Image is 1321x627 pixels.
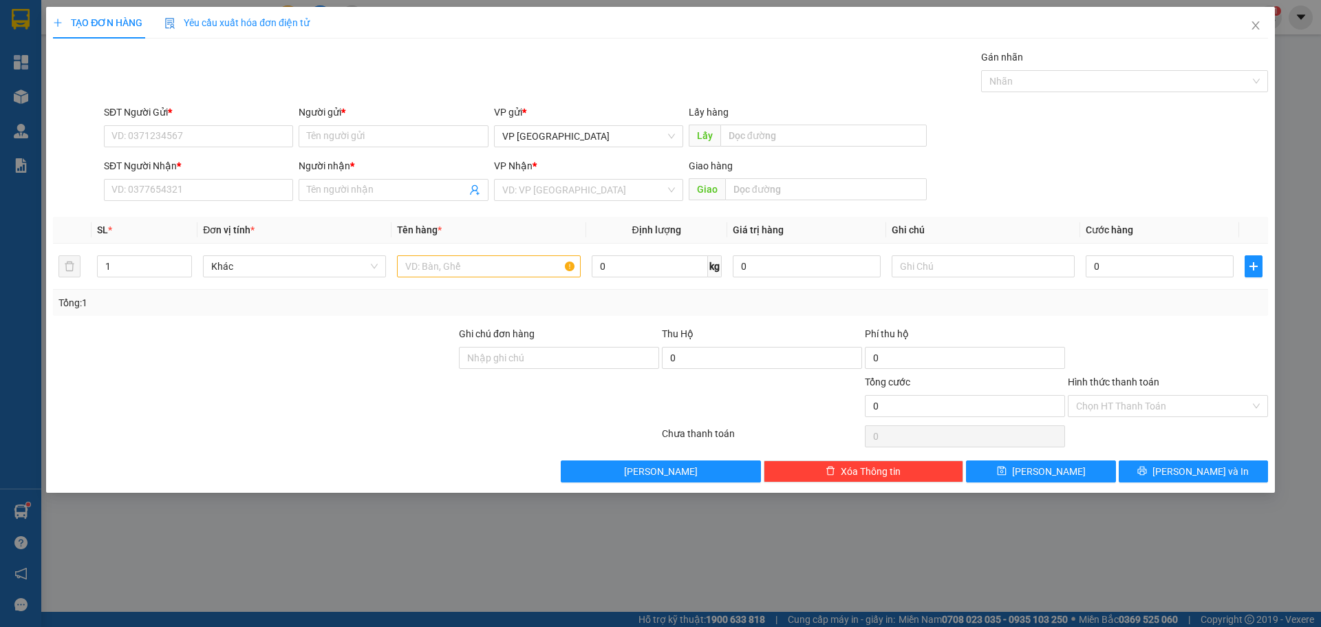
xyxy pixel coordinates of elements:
label: Gán nhãn [981,52,1023,63]
span: Lấy [689,125,720,147]
div: Chưa thanh toán [660,426,863,450]
span: Giao [689,178,725,200]
button: Close [1236,7,1275,45]
input: Dọc đường [725,178,927,200]
span: user-add [469,184,480,195]
button: deleteXóa Thông tin [764,460,964,482]
span: Xóa Thông tin [841,464,901,479]
span: plus [53,18,63,28]
div: Người gửi [299,105,488,120]
span: Tổng cước [865,376,910,387]
div: Người nhận [299,158,488,173]
label: Hình thức thanh toán [1068,376,1159,387]
span: TẠO ĐƠN HÀNG [53,17,142,28]
span: SL [97,224,108,235]
span: Giao hàng [689,160,733,171]
button: save[PERSON_NAME] [966,460,1115,482]
button: printer[PERSON_NAME] và In [1119,460,1268,482]
input: VD: Bàn, Ghế [397,255,580,277]
span: VP Nhận [494,160,533,171]
button: plus [1245,255,1263,277]
div: VP gửi [494,105,683,120]
input: Ghi Chú [892,255,1075,277]
input: Dọc đường [720,125,927,147]
img: icon [164,18,175,29]
span: kg [708,255,722,277]
input: Ghi chú đơn hàng [459,347,659,369]
button: [PERSON_NAME] [561,460,761,482]
span: Cước hàng [1086,224,1133,235]
span: [PERSON_NAME] [1012,464,1086,479]
span: Khác [211,256,378,277]
div: Tổng: 1 [58,295,510,310]
span: close [1250,20,1261,31]
div: SĐT Người Gửi [104,105,293,120]
span: Yêu cầu xuất hóa đơn điện tử [164,17,310,28]
span: save [997,466,1007,477]
span: plus [1245,261,1262,272]
span: Giá trị hàng [733,224,784,235]
span: Thu Hộ [662,328,694,339]
span: [PERSON_NAME] và In [1152,464,1249,479]
div: SĐT Người Nhận [104,158,293,173]
span: Đơn vị tính [203,224,255,235]
input: 0 [733,255,881,277]
span: Tên hàng [397,224,442,235]
span: Lấy hàng [689,107,729,118]
span: VP Sài Gòn [502,126,675,147]
span: printer [1137,466,1147,477]
span: Định lượng [632,224,681,235]
th: Ghi chú [886,217,1080,244]
span: delete [826,466,835,477]
button: delete [58,255,80,277]
div: Phí thu hộ [865,326,1065,347]
label: Ghi chú đơn hàng [459,328,535,339]
span: [PERSON_NAME] [624,464,698,479]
